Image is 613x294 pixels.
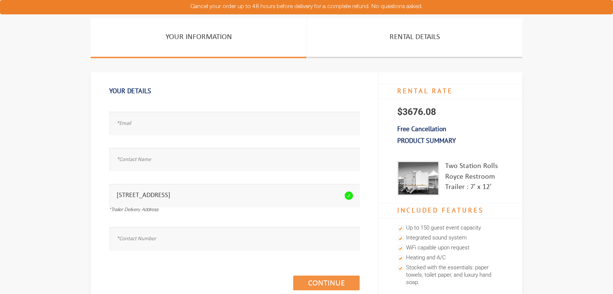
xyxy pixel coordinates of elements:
h4: RENTAL RATE [379,84,522,99]
input: *Trailer Delivery Address [109,184,360,207]
input: *Contact Number [109,227,360,250]
input: *Email [109,112,360,135]
li: Integrated sound system [397,233,504,243]
div: *Trailer Delivery Address [109,207,360,214]
div: Two Station Rolls Royce Restroom Trailer : 7′ x 12′ [445,161,504,196]
p: $3676.08 [379,99,522,125]
a: Continue [293,276,360,290]
li: Heating and A/C [397,253,504,263]
h4: Included Features [379,203,522,218]
li: Stocked with the essentials: paper towels, toilet paper, and luxury hand soap. [397,263,504,288]
a: Rental Details [307,18,522,58]
li: WiFi capable upon request [397,243,504,253]
input: *Contact Name [109,148,360,171]
h1: Your Details [109,83,360,99]
a: Your Information [91,18,306,58]
li: Up to 150 guest event capacity [397,223,504,233]
h3: Product Summary [379,133,522,148]
b: Free Cancellation [397,125,446,133]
